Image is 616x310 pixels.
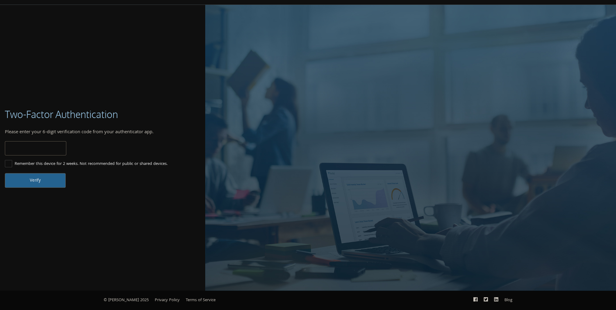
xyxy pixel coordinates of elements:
[155,297,180,304] a: Privacy Policy
[504,297,512,304] a: Blog
[104,297,149,304] span: © [PERSON_NAME] 2025
[5,129,200,137] div: Please enter your 6-digit verification code from your authenticator app.
[186,297,216,304] a: Terms of Service
[5,160,168,168] label: Remember this device for 2 weeks. Not recommended for public or shared devices.
[5,108,118,121] h3: Two-Factor Authentication
[5,173,66,188] button: Verify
